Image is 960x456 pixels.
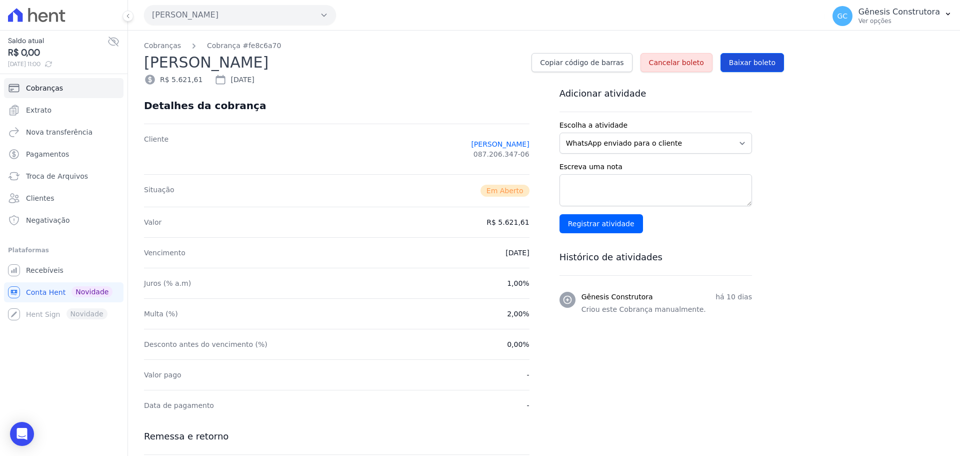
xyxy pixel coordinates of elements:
span: Pagamentos [26,149,69,159]
p: Ver opções [858,17,940,25]
h3: Gênesis Construtora [581,292,653,302]
a: Negativação [4,210,123,230]
span: R$ 0,00 [8,46,107,60]
span: Conta Hent [26,287,65,297]
span: Saldo atual [8,36,107,46]
span: Clientes [26,193,54,203]
input: Registrar atividade [559,214,643,233]
dt: Desconto antes do vencimento (%) [144,339,267,349]
dd: - [527,370,529,380]
a: [PERSON_NAME] [471,139,529,149]
span: [DATE] 11:00 [8,60,107,69]
a: Cobranças [144,41,181,51]
p: há 10 dias [715,292,752,302]
dd: 0,00% [507,339,529,349]
dt: Data de pagamento [144,400,214,410]
a: Cobrança #fe8c6a70 [207,41,281,51]
span: Negativação [26,215,70,225]
h3: Histórico de atividades [559,251,752,263]
a: Pagamentos [4,144,123,164]
div: [DATE] [214,74,254,86]
div: R$ 5.621,61 [144,74,202,86]
h2: [PERSON_NAME] [144,51,523,74]
a: Copiar código de barras [531,53,632,72]
dt: Cliente [144,134,168,164]
button: [PERSON_NAME] [144,5,336,25]
dd: - [527,400,529,410]
dd: [DATE] [505,248,529,258]
span: Novidade [71,286,112,297]
p: Gênesis Construtora [858,7,940,17]
label: Escolha a atividade [559,120,752,131]
a: Extrato [4,100,123,120]
dd: 1,00% [507,278,529,288]
span: 087.206.347-06 [473,149,529,159]
label: Escreva uma nota [559,162,752,172]
dd: R$ 5.621,61 [486,217,529,227]
div: Open Intercom Messenger [10,422,34,446]
a: Baixar boleto [720,53,784,72]
dd: 2,00% [507,309,529,319]
span: Nova transferência [26,127,92,137]
span: Baixar boleto [729,58,775,68]
dt: Situação [144,185,174,197]
span: Cancelar boleto [649,58,704,68]
dt: Juros (% a.m) [144,278,191,288]
nav: Sidebar [8,78,119,324]
span: Em Aberto [480,185,529,197]
div: Plataformas [8,244,119,256]
dt: Valor pago [144,370,181,380]
button: GC Gênesis Construtora Ver opções [824,2,960,30]
span: Cobranças [26,83,63,93]
a: Cancelar boleto [640,53,712,72]
a: Clientes [4,188,123,208]
h3: Remessa e retorno [144,430,529,442]
dt: Multa (%) [144,309,178,319]
span: Recebíveis [26,265,63,275]
p: Criou este Cobrança manualmente. [581,304,752,315]
span: GC [837,13,847,20]
h3: Adicionar atividade [559,88,752,100]
span: Extrato [26,105,51,115]
a: Cobranças [4,78,123,98]
a: Conta Hent Novidade [4,282,123,302]
div: Detalhes da cobrança [144,100,266,112]
dt: Valor [144,217,161,227]
a: Troca de Arquivos [4,166,123,186]
span: Copiar código de barras [540,58,623,68]
a: Nova transferência [4,122,123,142]
a: Recebíveis [4,260,123,280]
span: Troca de Arquivos [26,171,88,181]
dt: Vencimento [144,248,185,258]
nav: Breadcrumb [144,41,944,51]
